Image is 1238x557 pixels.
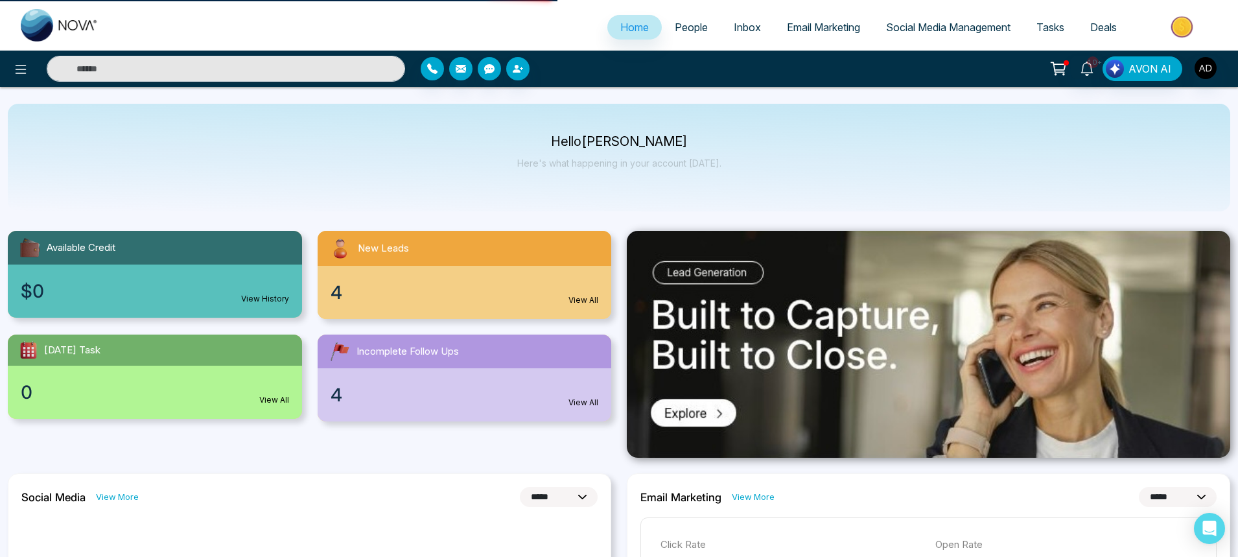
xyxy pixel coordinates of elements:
[241,293,289,305] a: View History
[1071,56,1103,79] a: 10+
[21,491,86,504] h2: Social Media
[1195,57,1217,79] img: User Avatar
[18,236,41,259] img: availableCredit.svg
[675,21,708,34] span: People
[1036,21,1064,34] span: Tasks
[356,344,459,359] span: Incomplete Follow Ups
[328,340,351,363] img: followUps.svg
[607,15,662,40] a: Home
[568,294,598,306] a: View All
[21,9,99,41] img: Nova CRM Logo
[310,231,620,319] a: New Leads4View All
[774,15,873,40] a: Email Marketing
[18,340,39,361] img: todayTask.svg
[732,491,775,503] a: View More
[1087,56,1099,68] span: 10+
[662,15,721,40] a: People
[660,538,922,552] p: Click Rate
[1023,15,1077,40] a: Tasks
[787,21,860,34] span: Email Marketing
[568,397,598,409] a: View All
[1136,12,1230,41] img: Market-place.gif
[627,231,1230,458] img: .
[640,491,721,504] h2: Email Marketing
[517,136,721,147] p: Hello [PERSON_NAME]
[331,381,342,409] span: 4
[517,158,721,169] p: Here's what happening in your account [DATE].
[1128,61,1171,77] span: AVON AI
[620,21,649,34] span: Home
[358,241,409,256] span: New Leads
[44,343,100,358] span: [DATE] Task
[1077,15,1130,40] a: Deals
[331,279,342,306] span: 4
[886,21,1010,34] span: Social Media Management
[935,538,1197,552] p: Open Rate
[96,491,139,503] a: View More
[1103,56,1182,81] button: AVON AI
[873,15,1023,40] a: Social Media Management
[47,241,115,255] span: Available Credit
[21,278,44,305] span: $0
[1106,60,1124,78] img: Lead Flow
[721,15,774,40] a: Inbox
[21,379,32,406] span: 0
[328,236,353,261] img: newLeads.svg
[734,21,761,34] span: Inbox
[259,394,289,406] a: View All
[310,335,620,421] a: Incomplete Follow Ups4View All
[1090,21,1117,34] span: Deals
[1194,513,1225,544] div: Open Intercom Messenger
